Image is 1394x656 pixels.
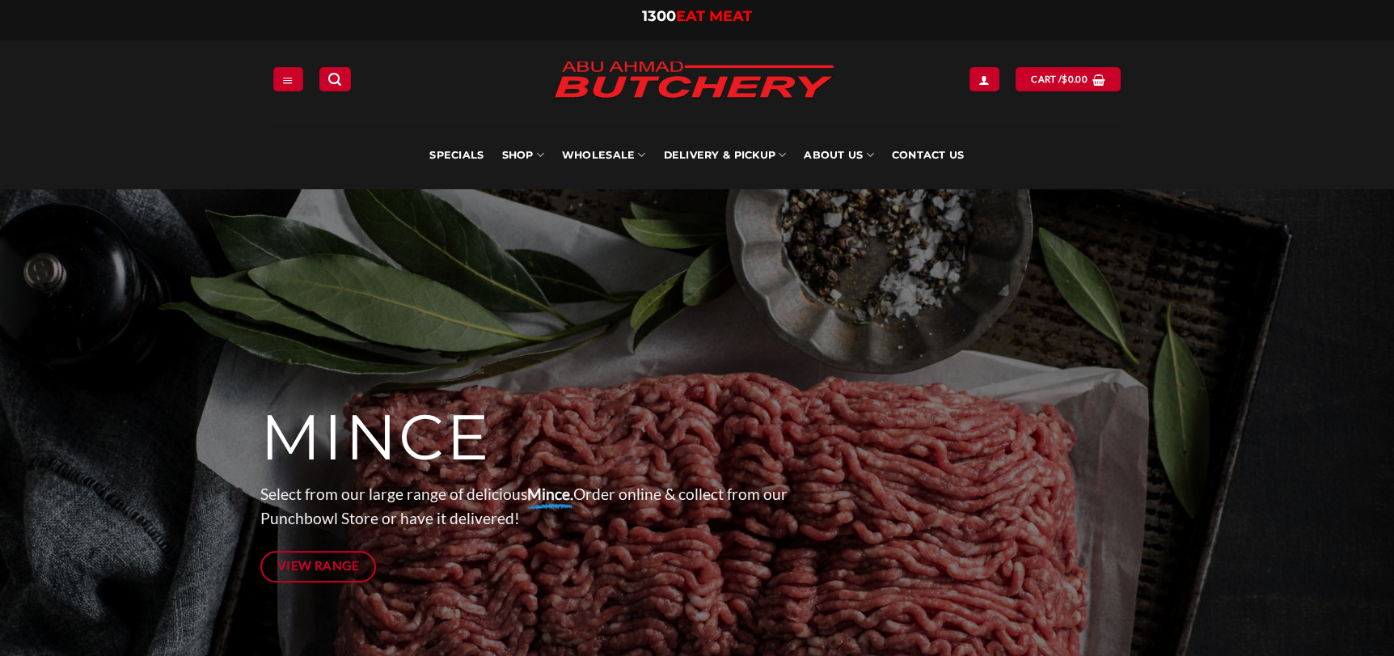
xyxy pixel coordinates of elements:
[1031,72,1088,87] span: Cart /
[273,67,302,91] a: Menu
[804,121,873,189] a: About Us
[892,121,965,189] a: Contact Us
[277,556,360,576] span: View Range
[1062,72,1067,87] span: $
[664,121,787,189] a: Delivery & Pickup
[562,121,646,189] a: Wholesale
[642,7,752,25] a: 1300EAT MEAT
[260,485,788,528] span: Select from our large range of delicious Order online & collect from our Punchbowl Store or have ...
[429,121,484,189] a: Specials
[502,121,544,189] a: SHOP
[969,67,999,91] a: Login
[260,551,376,582] a: View Range
[676,7,752,25] span: EAT MEAT
[642,7,676,25] span: 1300
[540,50,847,112] img: Abu Ahmad Butchery
[319,67,350,91] a: Search
[1016,67,1120,91] a: View cart
[527,485,573,503] strong: Mince.
[1062,74,1088,84] bdi: 0.00
[260,399,491,476] span: MINCE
